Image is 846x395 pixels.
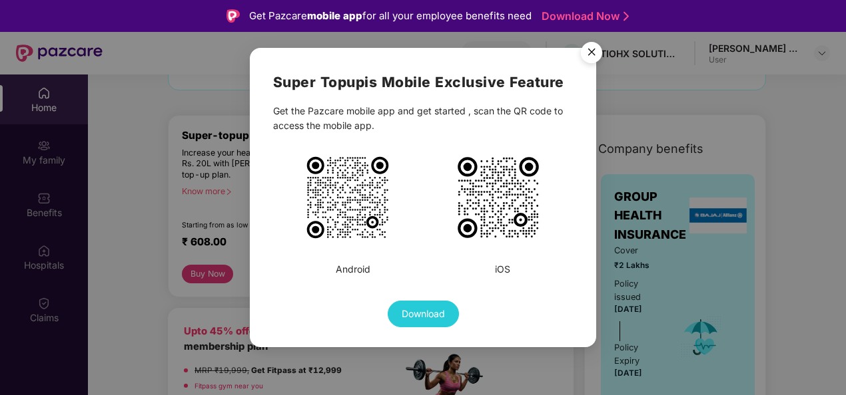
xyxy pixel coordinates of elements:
[402,307,445,321] span: Download
[573,36,610,73] img: svg+xml;base64,PHN2ZyB4bWxucz0iaHR0cDovL3d3dy53My5vcmcvMjAwMC9zdmciIHdpZHRoPSI1NiIgaGVpZ2h0PSI1Ni...
[273,71,573,93] h2: Super Topup is Mobile Exclusive Feature
[226,9,240,23] img: Logo
[542,9,625,23] a: Download Now
[624,9,629,23] img: Stroke
[336,262,370,277] div: Android
[388,301,459,327] button: Download
[573,35,609,71] button: Close
[273,104,573,133] div: Get the Pazcare mobile app and get started , scan the QR code to access the mobile app.
[249,8,532,24] div: Get Pazcare for all your employee benefits need
[495,262,510,277] div: iOS
[455,154,542,241] img: PiA8c3ZnIHdpZHRoPSIxMDIzIiBoZWlnaHQ9IjEwMjMiIHZpZXdCb3g9Ii0xIC0xIDMxIDMxIiB4bWxucz0iaHR0cDovL3d3d...
[304,154,391,241] img: PiA8c3ZnIHdpZHRoPSIxMDE1IiBoZWlnaHQ9IjEwMTUiIHZpZXdCb3g9Ii0xIC0xIDM1IDM1IiB4bWxucz0iaHR0cDovL3d3d...
[307,9,362,22] strong: mobile app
